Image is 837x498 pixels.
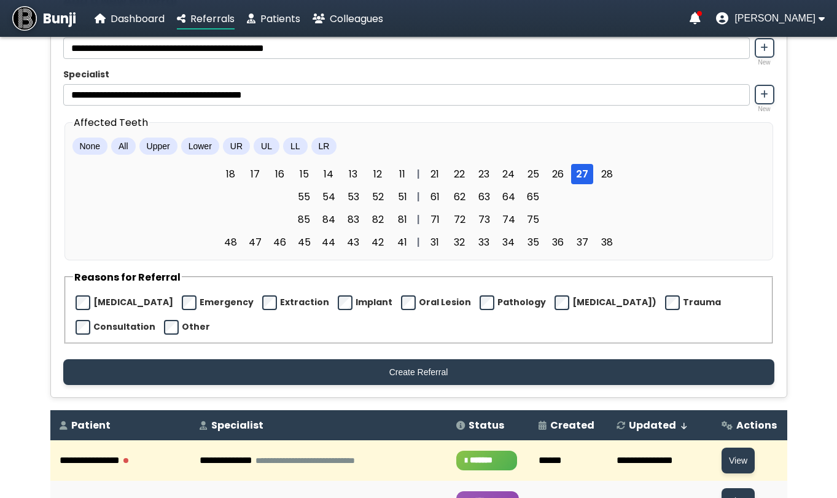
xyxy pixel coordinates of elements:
label: Extraction [280,296,329,309]
div: | [413,166,424,182]
button: Lower [181,138,219,155]
span: Bunji [43,9,76,29]
div: | [413,235,424,250]
span: 65 [522,187,544,207]
span: 84 [317,209,340,230]
span: 72 [448,209,470,230]
span: 11 [391,164,413,184]
span: 28 [596,164,618,184]
span: 15 [293,164,315,184]
span: 52 [367,187,389,207]
span: 31 [424,232,446,252]
span: 23 [473,164,495,184]
label: Oral Lesion [419,296,471,309]
div: | [413,212,424,227]
th: Status [447,410,529,440]
th: Updated [607,410,712,440]
label: Consultation [93,321,155,333]
span: 22 [448,164,470,184]
div: | [413,189,424,204]
span: 45 [293,232,315,252]
label: Pathology [497,296,546,309]
span: 38 [596,232,618,252]
span: 13 [342,164,364,184]
th: Specialist [190,410,447,440]
span: 44 [317,232,340,252]
a: Bunji [12,6,76,31]
legend: Reasons for Referral [73,270,182,285]
label: Emergency [200,296,254,309]
span: 17 [244,164,266,184]
span: 43 [342,232,364,252]
span: 48 [219,232,241,252]
label: Implant [356,296,392,309]
span: 54 [317,187,340,207]
label: [MEDICAL_DATA] [93,296,173,309]
label: Other [182,321,210,333]
span: 46 [268,232,290,252]
span: 62 [448,187,470,207]
span: 47 [244,232,266,252]
span: 14 [317,164,340,184]
button: Upper [139,138,177,155]
a: Patients [247,11,300,26]
button: Create Referral [63,359,774,385]
span: 34 [497,232,520,252]
img: Bunji Dental Referral Management [12,6,37,31]
span: 82 [367,209,389,230]
span: 83 [342,209,364,230]
span: Referrals [190,12,235,26]
a: Dashboard [95,11,165,26]
button: User menu [716,12,825,25]
span: 81 [391,209,413,230]
button: All [111,138,136,155]
label: [MEDICAL_DATA]) [572,296,656,309]
button: View [722,448,755,473]
span: 26 [547,164,569,184]
span: 51 [391,187,413,207]
span: [PERSON_NAME] [734,13,816,24]
span: Colleagues [330,12,383,26]
span: 55 [293,187,315,207]
span: 73 [473,209,495,230]
span: Patients [260,12,300,26]
span: 71 [424,209,446,230]
span: 63 [473,187,495,207]
span: 85 [293,209,315,230]
span: 16 [268,164,290,184]
button: UL [254,138,279,155]
button: None [72,138,107,155]
button: LL [283,138,308,155]
span: 53 [342,187,364,207]
button: UR [223,138,250,155]
a: Referrals [177,11,235,26]
span: 25 [522,164,544,184]
span: 64 [497,187,520,207]
th: Actions [712,410,787,440]
span: 24 [497,164,520,184]
span: 61 [424,187,446,207]
span: Dashboard [111,12,165,26]
span: 42 [367,232,389,252]
span: 27 [571,164,593,184]
span: 75 [522,209,544,230]
span: 21 [424,164,446,184]
a: Notifications [690,12,701,25]
th: Patient [50,410,191,440]
a: Colleagues [313,11,383,26]
span: 33 [473,232,495,252]
label: Specialist [63,68,774,81]
label: Trauma [683,296,721,309]
button: LR [311,138,337,155]
span: 41 [391,232,413,252]
span: 74 [497,209,520,230]
span: 12 [367,164,389,184]
span: 37 [571,232,593,252]
th: Created [529,410,607,440]
span: 32 [448,232,470,252]
legend: Affected Teeth [72,115,149,130]
span: 36 [547,232,569,252]
span: 18 [219,164,241,184]
span: 35 [522,232,544,252]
